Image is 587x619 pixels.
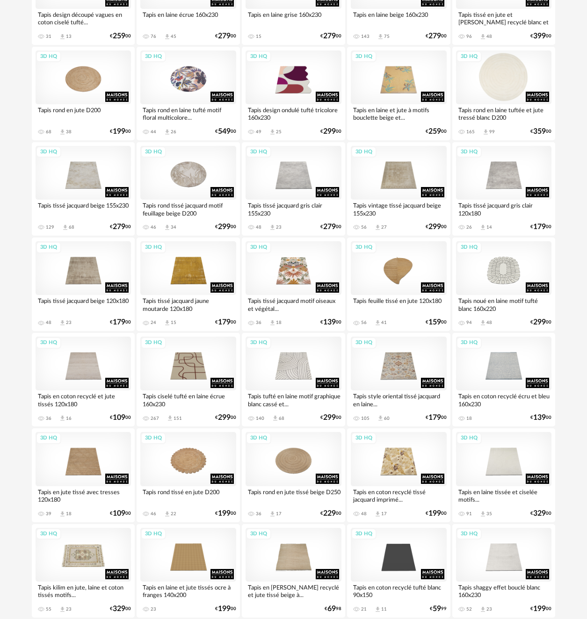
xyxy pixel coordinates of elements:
div: Tapis rond en laine tuftée et jute tressé blanc D200 [456,104,552,123]
div: 91 [466,511,472,517]
div: 52 [466,606,472,612]
div: 23 [486,606,492,612]
div: 18 [466,416,472,421]
div: 3D HQ [351,432,377,444]
div: 13 [66,34,72,39]
span: Download icon [374,319,381,326]
a: 3D HQ Tapis en coton recyclé tufté blanc 90x150 21 Download icon 11 €5999 [347,524,450,618]
span: 359 [533,129,546,135]
span: 329 [113,606,125,612]
div: Tapis en laine et jute tissés ocre à franges 140x200 [140,582,236,600]
a: 3D HQ Tapis rond en jute tissé beige D250 36 Download icon 17 €22900 [242,428,345,522]
div: 3D HQ [457,337,482,349]
span: Download icon [59,415,66,422]
div: Tapis tissé jacquard beige 120x180 [36,295,131,314]
span: 399 [533,33,546,39]
span: Download icon [479,33,486,40]
div: € 00 [110,319,131,325]
div: 3D HQ [141,528,166,540]
span: 179 [218,319,231,325]
div: € 00 [530,511,551,517]
div: 46 [151,511,156,517]
span: Download icon [59,511,66,518]
div: 105 [361,416,370,421]
a: 3D HQ Tapis en laine et jute tissés ocre à franges 140x200 23 €19900 [137,524,240,618]
a: 3D HQ Tapis rond en laine tuftée et jute tressé blanc D200 165 Download icon 99 €35900 [452,47,556,140]
div: 49 [256,129,261,135]
div: 26 [171,129,176,135]
a: 3D HQ Tapis rond en laine tufté motif floral multicolore... 44 Download icon 26 €54900 [137,47,240,140]
span: 299 [323,415,336,421]
span: Download icon [269,224,276,231]
div: Tapis design ondulé tufté tricolore 160x230 [246,104,341,123]
div: Tapis en [PERSON_NAME] recyclé et jute tissé beige à... [246,582,341,600]
div: € 00 [215,511,236,517]
div: 27 [381,224,387,230]
div: Tapis rond tissé en jute D200 [140,486,236,505]
div: 267 [151,416,159,421]
div: 3D HQ [246,432,271,444]
span: Download icon [482,129,489,136]
div: € 00 [320,511,341,517]
div: 14 [486,224,492,230]
span: Download icon [479,319,486,326]
div: 3D HQ [457,242,482,253]
span: Download icon [164,129,171,136]
a: 3D HQ Tapis tissé jacquard gris clair 120x180 26 Download icon 14 €17900 [452,142,556,236]
a: 3D HQ Tapis en laine tissée et ciselée motifs... 91 Download icon 35 €32900 [452,428,556,522]
div: € 00 [320,415,341,421]
div: € 00 [215,33,236,39]
div: € 00 [215,319,236,325]
div: Tapis en laine et jute à motifs bouclette beige et... [351,104,447,123]
div: 3D HQ [36,242,61,253]
div: 3D HQ [36,528,61,540]
div: 23 [151,606,156,612]
div: 11 [381,606,387,612]
div: 15 [256,34,261,39]
div: Tapis en laine écrue 160x230 [140,9,236,28]
span: 179 [113,319,125,325]
a: 3D HQ Tapis rond tissé jacquard motif feuillage beige D200 46 Download icon 34 €29900 [137,142,240,236]
a: 3D HQ Tapis noué en laine motif tufté blanc 160x220 94 Download icon 48 €29900 [452,238,556,331]
a: 3D HQ Tapis shaggy effet bouclé blanc 160x230 52 Download icon 23 €19900 [452,524,556,618]
div: € 00 [215,129,236,135]
div: 3D HQ [246,528,271,540]
div: 3D HQ [36,51,61,63]
div: 3D HQ [246,337,271,349]
span: 329 [533,511,546,517]
div: 68 [279,416,284,421]
span: Download icon [374,511,381,518]
div: 99 [489,129,495,135]
span: Download icon [269,511,276,518]
div: 23 [66,606,72,612]
div: 39 [46,511,51,517]
div: 60 [384,416,390,421]
div: 3D HQ [246,51,271,63]
div: € 00 [426,511,447,517]
div: 96 [466,34,472,39]
div: 3D HQ [141,146,166,158]
div: 48 [486,320,492,325]
div: Tapis en laine beige 160x230 [351,9,447,28]
div: € 00 [426,319,447,325]
div: 45 [171,34,176,39]
span: 109 [113,415,125,421]
div: € 00 [110,415,131,421]
span: 279 [218,33,231,39]
span: 299 [218,224,231,230]
div: € 00 [110,33,131,39]
div: € 00 [426,33,447,39]
div: 3D HQ [457,146,482,158]
span: 199 [428,511,441,517]
span: Download icon [164,33,171,40]
div: 3D HQ [246,242,271,253]
span: 279 [428,33,441,39]
div: € 00 [110,511,131,517]
div: € 98 [325,606,341,612]
div: € 00 [215,606,236,612]
div: Tapis design découpé vagues en coton ciselé tufté... [36,9,131,28]
div: 3D HQ [351,51,377,63]
div: 3D HQ [36,432,61,444]
div: 75 [384,34,390,39]
span: Download icon [269,319,276,326]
